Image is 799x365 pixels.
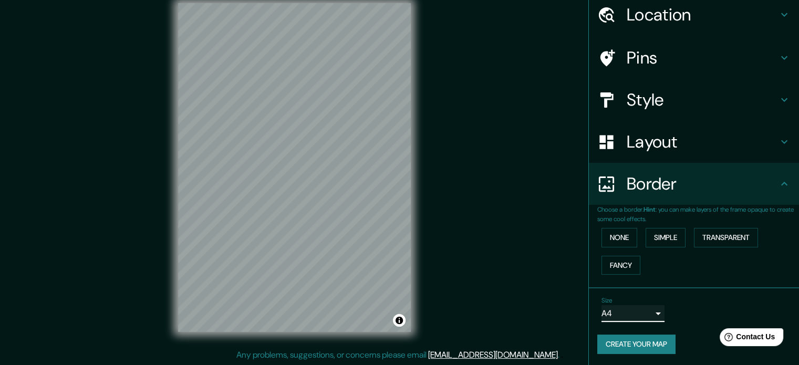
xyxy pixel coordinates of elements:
[393,314,406,327] button: Toggle attribution
[627,131,778,152] h4: Layout
[627,89,778,110] h4: Style
[705,324,787,353] iframe: Help widget launcher
[236,349,559,361] p: Any problems, suggestions, or concerns please email .
[428,349,558,360] a: [EMAIL_ADDRESS][DOMAIN_NAME]
[559,349,561,361] div: .
[601,296,613,305] label: Size
[589,37,799,79] div: Pins
[561,349,563,361] div: .
[644,205,656,214] b: Hint
[694,228,758,247] button: Transparent
[601,305,665,322] div: A4
[589,163,799,205] div: Border
[178,3,411,332] canvas: Map
[627,173,778,194] h4: Border
[646,228,686,247] button: Simple
[601,228,637,247] button: None
[627,47,778,68] h4: Pins
[597,335,676,354] button: Create your map
[601,256,640,275] button: Fancy
[627,4,778,25] h4: Location
[589,79,799,121] div: Style
[589,121,799,163] div: Layout
[597,205,799,224] p: Choose a border. : you can make layers of the frame opaque to create some cool effects.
